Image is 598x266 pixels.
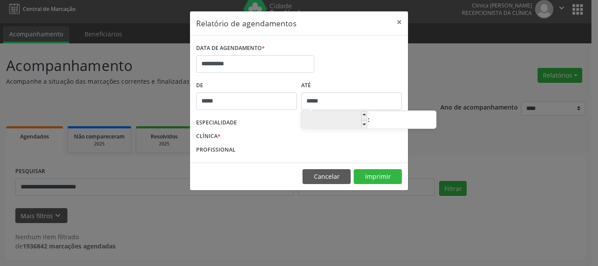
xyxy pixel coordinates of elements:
input: Minute [370,112,436,129]
label: De [196,79,297,92]
label: ESPECIALIDADE [196,116,237,130]
label: DATA DE AGENDAMENTO [196,42,265,55]
h5: Relatório de agendamentos [196,18,296,29]
input: Hour [301,112,367,129]
label: CLÍNICA [196,129,221,143]
label: PROFISSIONAL [196,143,236,156]
button: Cancelar [303,169,351,184]
label: ATÉ [301,79,402,92]
button: Close [390,11,408,33]
button: Imprimir [354,169,402,184]
span: : [367,111,370,128]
